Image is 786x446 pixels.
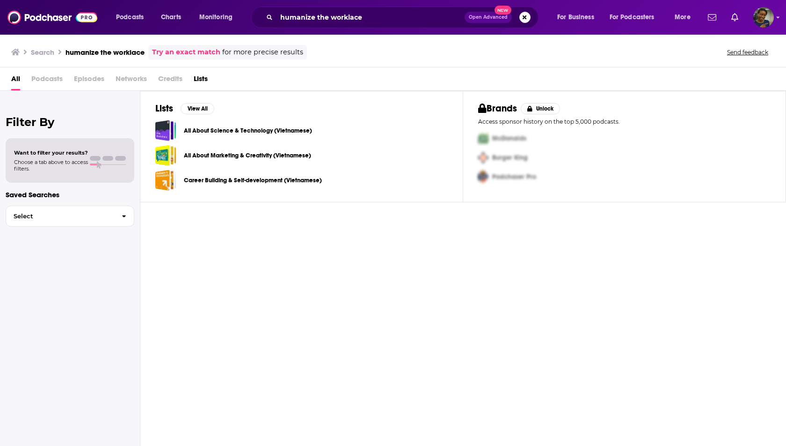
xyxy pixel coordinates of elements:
a: All About Science & Technology (Vietnamese) [184,126,312,136]
span: Networks [116,71,147,90]
a: All About Science & Technology (Vietnamese) [155,120,176,141]
span: Podchaser Pro [492,173,536,181]
span: For Business [557,11,594,24]
a: All [11,71,20,90]
img: Third Pro Logo [474,167,492,186]
span: Burger King [492,154,528,162]
button: open menu [668,10,702,25]
button: Show profile menu [753,7,774,28]
a: ListsView All [155,103,214,114]
a: Try an exact match [152,47,220,58]
a: Show notifications dropdown [728,9,742,25]
span: for more precise results [222,47,303,58]
span: Logged in as sabrinajohnson [753,7,774,28]
span: Charts [161,11,181,24]
h3: humanize the worklace [65,48,145,57]
a: Show notifications dropdown [704,9,720,25]
button: open menu [109,10,156,25]
span: Podcasts [116,11,144,24]
button: Unlock [521,103,560,114]
a: Career Building & Self-development (Vietnamese) [184,175,322,186]
button: open menu [604,10,668,25]
h2: Filter By [6,115,134,129]
h2: Lists [155,103,173,114]
img: Podchaser - Follow, Share and Rate Podcasts [7,8,97,26]
img: User Profile [753,7,774,28]
span: More [675,11,691,24]
span: Credits [158,71,182,90]
span: Select [6,213,114,219]
div: Search podcasts, credits, & more... [260,7,547,28]
button: Send feedback [724,48,771,56]
span: McDonalds [492,134,526,142]
img: Second Pro Logo [474,148,492,167]
a: Charts [155,10,187,25]
span: Want to filter your results? [14,149,88,156]
span: Episodes [74,71,104,90]
a: Career Building & Self-development (Vietnamese) [155,170,176,191]
span: For Podcasters [610,11,655,24]
span: Open Advanced [469,15,508,20]
a: Lists [194,71,208,90]
span: Podcasts [31,71,63,90]
p: Saved Searches [6,190,134,199]
p: Access sponsor history on the top 5,000 podcasts. [478,118,771,125]
button: View All [181,103,214,114]
input: Search podcasts, credits, & more... [277,10,465,25]
span: Choose a tab above to access filters. [14,159,88,172]
button: Select [6,206,134,227]
button: open menu [551,10,606,25]
button: open menu [193,10,245,25]
h2: Brands [478,103,517,114]
h3: Search [31,48,54,57]
a: All About Marketing & Creativity (Vietnamese) [184,150,311,161]
button: Open AdvancedNew [465,12,512,23]
a: All About Marketing & Creativity (Vietnamese) [155,145,176,166]
span: Monitoring [199,11,233,24]
span: New [495,6,511,15]
img: First Pro Logo [474,129,492,148]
